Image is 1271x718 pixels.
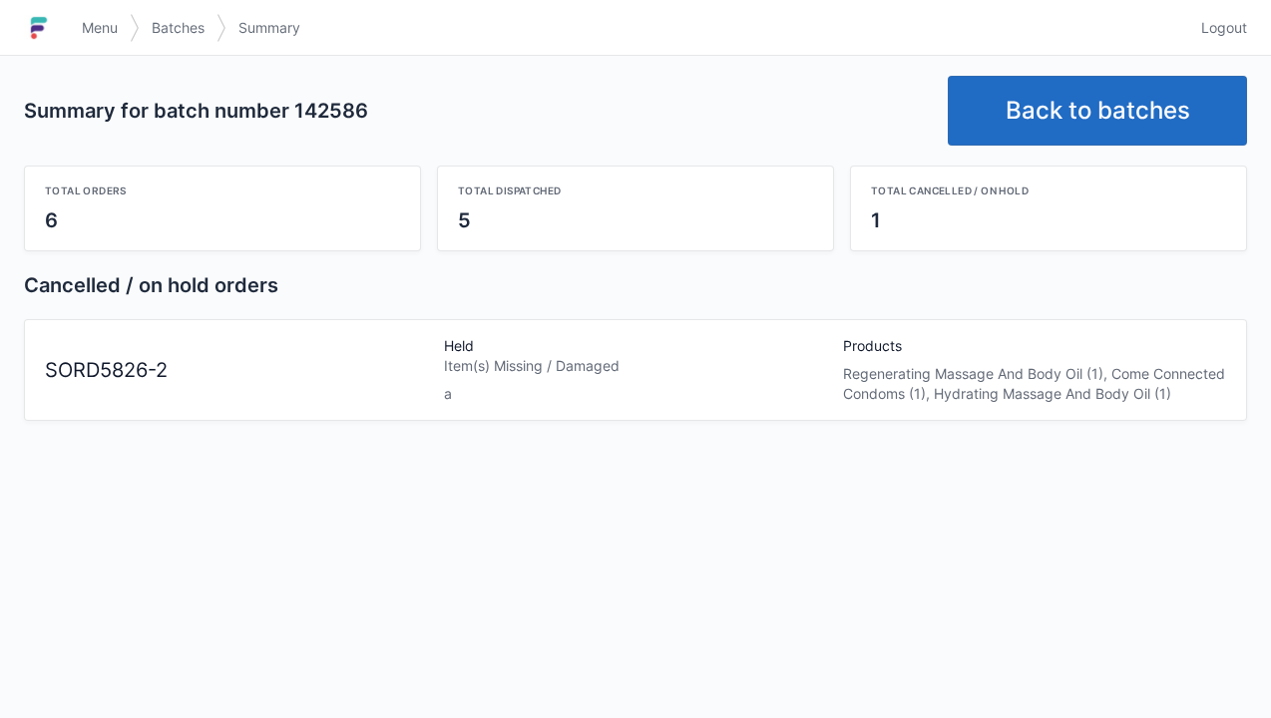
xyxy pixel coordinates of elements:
div: Regenerating Massage And Body Oil (1), Come Connected Condoms (1), Hydrating Massage And Body Oil... [843,364,1226,404]
span: Batches [152,18,205,38]
div: Held [436,336,835,404]
a: Batches [140,10,216,46]
a: Logout [1189,10,1247,46]
span: Summary [238,18,300,38]
a: Summary [226,10,312,46]
h2: Cancelled / on hold orders [24,271,1247,299]
img: svg> [216,4,226,52]
div: Total orders [45,182,400,198]
div: 1 [871,206,1226,234]
div: Total cancelled / on hold [871,182,1226,198]
a: Back to batches [948,76,1247,146]
div: a [444,384,827,404]
span: Menu [82,18,118,38]
img: logo-small.jpg [24,12,54,44]
a: Menu [70,10,130,46]
div: Total dispatched [458,182,813,198]
div: SORD5826-2 [37,356,436,385]
div: 6 [45,206,400,234]
div: Products [835,336,1234,404]
div: Item(s) Missing / Damaged [444,356,827,376]
h2: Summary for batch number 142586 [24,97,932,125]
span: Logout [1201,18,1247,38]
div: 5 [458,206,813,234]
img: svg> [130,4,140,52]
